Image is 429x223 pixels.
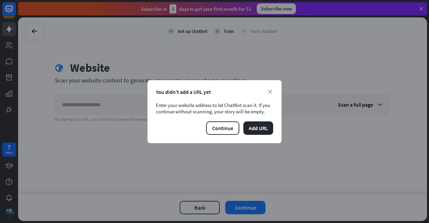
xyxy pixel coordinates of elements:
[206,121,239,135] button: Continue
[5,3,25,23] button: Open LiveChat chat widget
[268,90,272,94] i: close
[156,102,273,115] div: Enter your website address to let ChatBot scan it. If you continue without scanning, your story w...
[156,89,273,95] div: You didn’t add a URL yet
[243,121,273,135] button: Add URL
